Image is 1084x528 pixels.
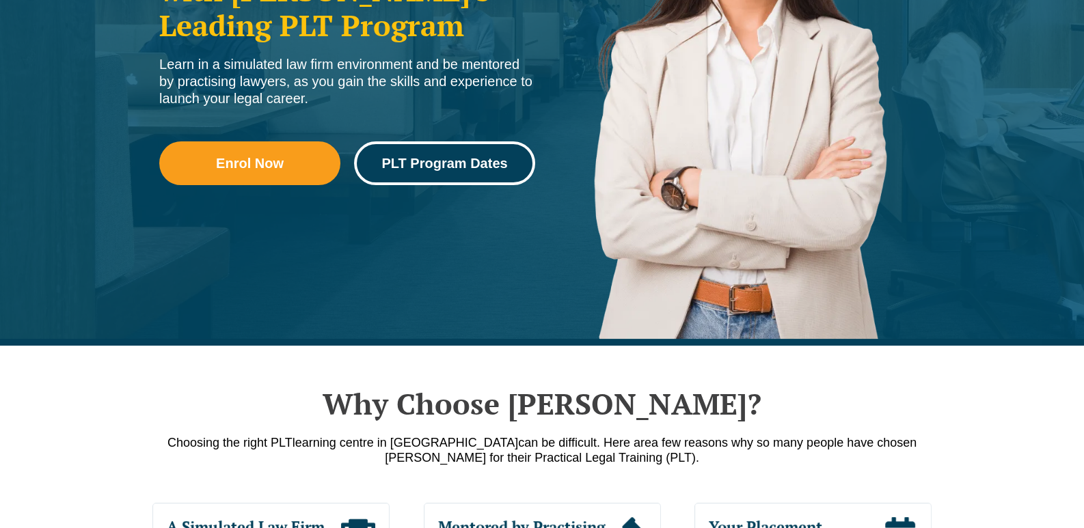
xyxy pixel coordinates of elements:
[159,141,340,185] a: Enrol Now
[216,156,284,170] span: Enrol Now
[293,436,518,449] span: learning centre in [GEOGRAPHIC_DATA]
[518,436,651,449] span: can be difficult. Here are
[152,387,932,421] h2: Why Choose [PERSON_NAME]?
[354,141,535,185] a: PLT Program Dates
[159,56,535,107] div: Learn in a simulated law firm environment and be mentored by practising lawyers, as you gain the ...
[381,156,507,170] span: PLT Program Dates
[167,436,293,449] span: Choosing the right PLT
[152,435,932,465] p: a few reasons why so many people have chosen [PERSON_NAME] for their Practical Legal Training (PLT).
